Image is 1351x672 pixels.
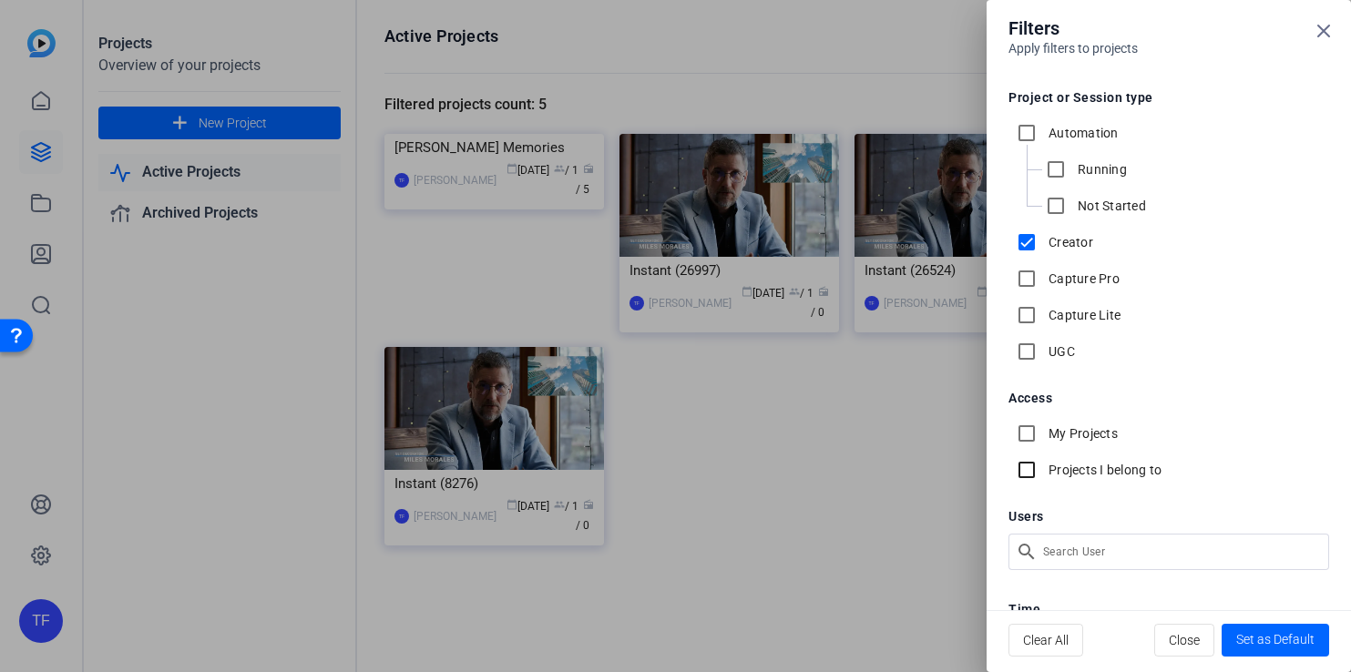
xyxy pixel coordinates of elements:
[1074,197,1146,215] label: Not Started
[1023,623,1069,657] span: Clear All
[1008,15,1329,42] h4: Filters
[1222,624,1329,657] button: Set as Default
[1154,624,1214,657] button: Close
[1008,510,1329,523] h5: Users
[1008,42,1329,55] h6: Apply filters to projects
[1074,160,1127,178] label: Running
[1043,541,1315,563] input: Search User
[1045,424,1118,443] label: My Projects
[1008,392,1329,404] h5: Access
[1008,603,1329,616] h5: Time
[1008,534,1039,570] mat-icon: search
[1169,623,1200,657] span: Close
[1045,270,1120,288] label: Capture Pro
[1045,306,1121,324] label: Capture Lite
[1045,124,1119,142] label: Automation
[1045,342,1075,361] label: UGC
[1008,624,1083,657] button: Clear All
[1008,91,1329,104] h5: Project or Session type
[1236,630,1315,649] span: Set as Default
[1045,233,1093,251] label: Creator
[1045,461,1162,479] label: Projects I belong to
